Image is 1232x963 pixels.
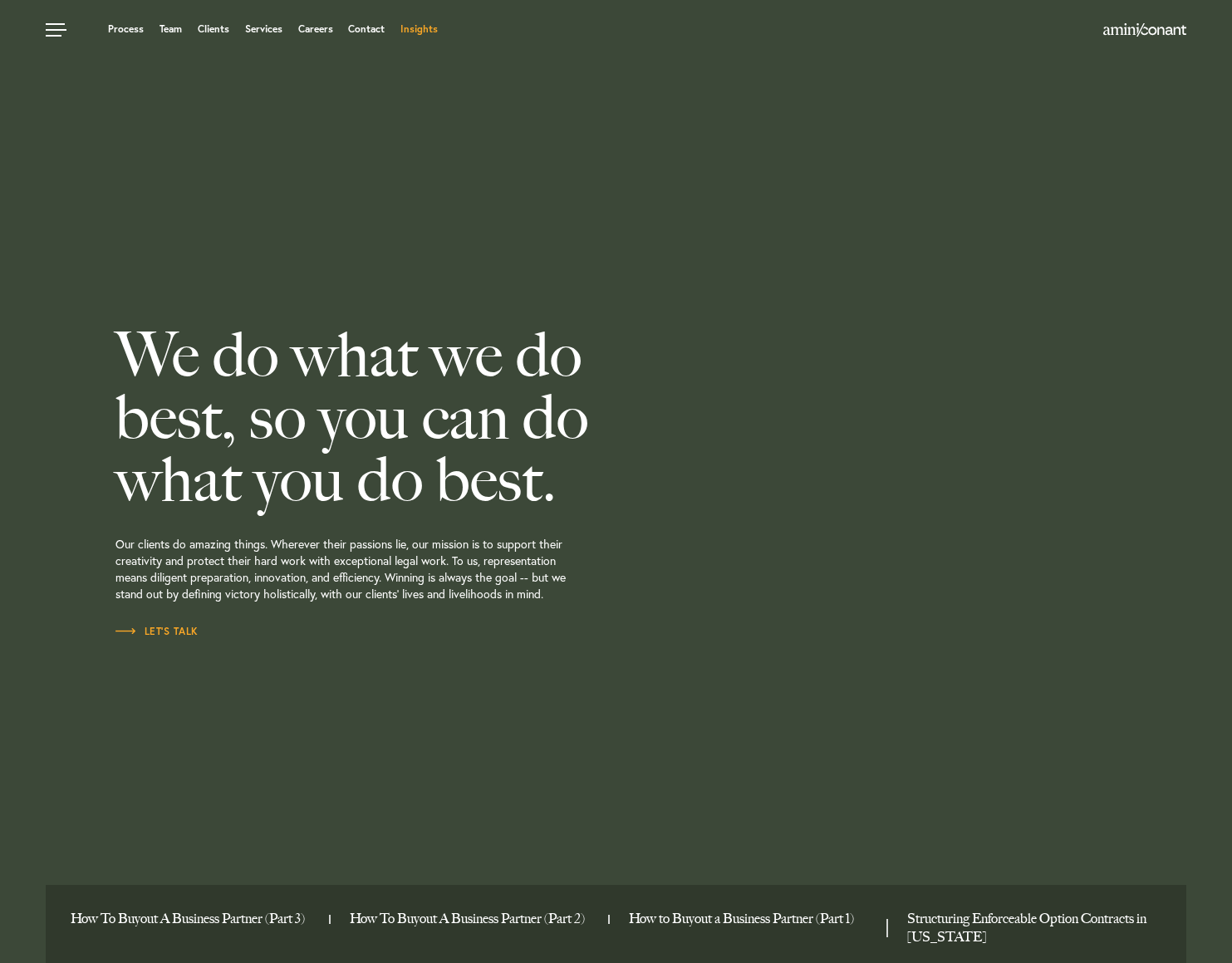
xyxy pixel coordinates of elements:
[198,24,229,34] a: Clients
[115,623,199,640] a: Let’s Talk
[629,910,875,928] a: How to Buyout a Business Partner (Part 1)
[71,910,317,928] a: How To Buyout A Business Partner (Part 3)
[245,24,282,34] a: Services
[115,511,707,623] p: Our clients do amazing things. Wherever their passions lie, our mission is to support their creat...
[907,910,1153,946] a: Structuring Enforceable Option Contracts in Texas
[1103,23,1186,37] img: Amini & Conant
[298,24,333,34] a: Careers
[108,24,144,34] a: Process
[160,24,182,34] a: Team
[115,324,707,511] h2: We do what we do best, so you can do what you do best.
[350,910,596,928] a: How To Buyout A Business Partner (Part 2)
[115,626,199,636] span: Let’s Talk
[348,24,385,34] a: Contact
[400,24,438,34] a: Insights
